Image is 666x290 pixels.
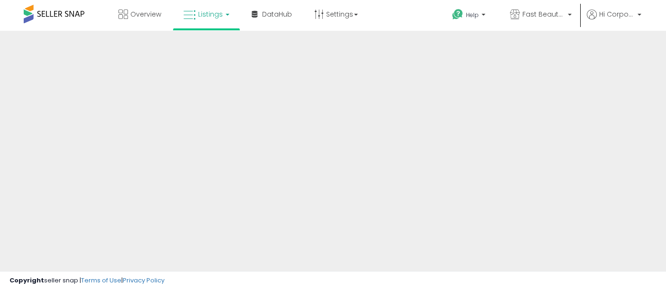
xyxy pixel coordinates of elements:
span: DataHub [262,9,292,19]
span: Fast Beauty ([GEOGRAPHIC_DATA]) [522,9,565,19]
span: Listings [198,9,223,19]
a: Help [445,1,495,31]
a: Terms of Use [81,276,121,285]
span: Hi Corporate [599,9,635,19]
a: Privacy Policy [123,276,164,285]
strong: Copyright [9,276,44,285]
span: Help [466,11,479,19]
span: Overview [130,9,161,19]
a: Hi Corporate [587,9,641,31]
i: Get Help [452,9,464,20]
div: seller snap | | [9,276,164,285]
